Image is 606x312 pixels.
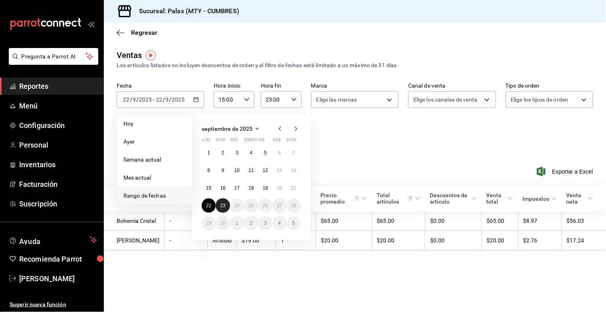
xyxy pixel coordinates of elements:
td: $20.00 [372,231,425,250]
abbr: lunes [202,137,210,146]
span: Hoy [123,120,185,128]
abbr: 4 de septiembre de 2025 [250,150,253,156]
input: -- [132,96,136,103]
abbr: 2 de septiembre de 2025 [222,150,225,156]
button: 1 de octubre de 2025 [230,216,244,230]
span: Mes actual [123,174,185,182]
abbr: 13 de septiembre de 2025 [277,168,282,173]
button: 5 de septiembre de 2025 [258,146,272,160]
button: 3 de octubre de 2025 [258,216,272,230]
abbr: 24 de septiembre de 2025 [234,203,240,208]
div: Precio promedio [320,192,360,205]
abbr: 17 de septiembre de 2025 [234,185,240,191]
td: - [165,211,208,231]
abbr: 1 de octubre de 2025 [236,220,238,226]
button: 23 de septiembre de 2025 [216,198,230,213]
button: 15 de septiembre de 2025 [202,181,216,195]
span: Rango de fechas [123,192,185,200]
abbr: 15 de septiembre de 2025 [206,185,211,191]
abbr: 6 de septiembre de 2025 [278,150,281,156]
button: 8 de septiembre de 2025 [202,163,216,178]
abbr: 11 de septiembre de 2025 [248,168,254,173]
abbr: 26 de septiembre de 2025 [263,203,268,208]
abbr: viernes [258,137,265,146]
button: 29 de septiembre de 2025 [202,216,216,230]
span: [PERSON_NAME] [19,273,97,284]
span: Reportes [19,81,97,92]
button: 5 de octubre de 2025 [287,216,301,230]
abbr: 18 de septiembre de 2025 [248,185,254,191]
span: Configuración [19,120,97,131]
abbr: 21 de septiembre de 2025 [291,185,296,191]
label: Hora fin [261,83,302,89]
label: Marca [311,83,399,89]
button: 30 de septiembre de 2025 [216,216,230,230]
button: 1 de septiembre de 2025 [202,146,216,160]
span: Elige los tipos de orden [511,96,568,104]
div: Descuentos de artículo [430,192,470,205]
abbr: 2 de octubre de 2025 [250,220,253,226]
button: 24 de septiembre de 2025 [230,198,244,213]
span: Recomienda Parrot [19,254,97,264]
button: 9 de septiembre de 2025 [216,163,230,178]
h3: Sucursal: Palax (MTY - CUMBRES) [133,6,239,16]
label: Tipo de orden [506,83,593,89]
span: Semana actual [123,156,185,164]
button: 7 de septiembre de 2025 [287,146,301,160]
span: Inventarios [19,159,97,170]
span: Regresar [131,29,157,36]
td: $56.03 [562,211,606,231]
button: Exportar a Excel [538,167,593,176]
td: $65.00 [372,211,425,231]
abbr: 22 de septiembre de 2025 [206,203,211,208]
span: septiembre de 2025 [202,126,252,132]
a: Pregunta a Parrot AI [6,58,98,66]
abbr: martes [216,137,225,146]
button: 11 de septiembre de 2025 [244,163,258,178]
span: / [169,96,172,103]
td: Bohemia Cristal [104,211,165,231]
button: 6 de septiembre de 2025 [272,146,286,160]
span: Sugerir nueva función [10,300,97,309]
div: Ventas [117,49,142,61]
input: -- [165,96,169,103]
td: $2.76 [518,231,562,250]
span: Elige los canales de venta [413,96,477,104]
td: 1 [276,231,316,250]
button: 12 de septiembre de 2025 [258,163,272,178]
td: $0.00 [425,231,482,250]
abbr: 8 de septiembre de 2025 [207,168,210,173]
span: / [163,96,165,103]
button: 2 de septiembre de 2025 [216,146,230,160]
abbr: 16 de septiembre de 2025 [220,185,225,191]
abbr: 23 de septiembre de 2025 [220,203,225,208]
button: open_drawer_menu [88,21,94,27]
td: $20.00 [316,231,372,250]
span: Personal [19,140,97,150]
abbr: 30 de septiembre de 2025 [220,220,225,226]
abbr: jueves [244,137,291,146]
abbr: miércoles [230,137,238,146]
td: $0.00 [425,211,482,231]
span: Venta neta [566,192,593,205]
button: 26 de septiembre de 2025 [258,198,272,213]
abbr: 10 de septiembre de 2025 [234,168,240,173]
button: 18 de septiembre de 2025 [244,181,258,195]
abbr: 14 de septiembre de 2025 [291,168,296,173]
input: ---- [172,96,185,103]
span: Total artículos [377,192,420,205]
span: - [153,96,155,103]
span: Venta total [487,192,513,205]
button: 4 de septiembre de 2025 [244,146,258,160]
span: Descuentos de artículo [430,192,477,205]
abbr: 5 de octubre de 2025 [292,220,295,226]
span: Ayuda [19,235,87,245]
td: $8.97 [518,211,562,231]
abbr: 25 de septiembre de 2025 [248,203,254,208]
span: Suscripción [19,198,97,209]
td: $19.00 [237,231,276,250]
button: 19 de septiembre de 2025 [258,181,272,195]
button: 13 de septiembre de 2025 [272,163,286,178]
abbr: 4 de octubre de 2025 [278,220,281,226]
